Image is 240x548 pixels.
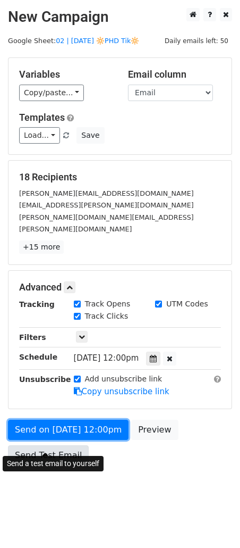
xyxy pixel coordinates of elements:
strong: Schedule [19,353,57,361]
a: Load... [19,127,60,144]
label: Track Clicks [85,311,128,322]
strong: Filters [19,333,46,342]
label: Track Opens [85,298,131,310]
a: Copy unsubscribe link [74,387,169,396]
a: +15 more [19,240,64,254]
a: Copy/paste... [19,85,84,101]
h5: Advanced [19,281,221,293]
label: UTM Codes [166,298,208,310]
button: Save [76,127,104,144]
small: Google Sheet: [8,37,139,45]
label: Add unsubscribe link [85,373,162,385]
h2: New Campaign [8,8,232,26]
h5: Variables [19,69,112,80]
span: Daily emails left: 50 [161,35,232,47]
a: Preview [131,420,178,440]
small: [PERSON_NAME][DOMAIN_NAME][EMAIL_ADDRESS][PERSON_NAME][DOMAIN_NAME] [19,213,194,234]
h5: 18 Recipients [19,171,221,183]
small: [PERSON_NAME][EMAIL_ADDRESS][DOMAIN_NAME] [19,189,194,197]
iframe: Chat Widget [187,497,240,548]
strong: Tracking [19,300,55,309]
span: [DATE] 12:00pm [74,353,139,363]
div: Send a test email to yourself [3,456,104,471]
h5: Email column [128,69,221,80]
small: [EMAIL_ADDRESS][PERSON_NAME][DOMAIN_NAME] [19,201,194,209]
a: Daily emails left: 50 [161,37,232,45]
a: Send Test Email [8,445,89,466]
a: Templates [19,112,65,123]
strong: Unsubscribe [19,375,71,384]
a: 02 | [DATE] 🔆PHD Tik🔆 [56,37,139,45]
a: Send on [DATE] 12:00pm [8,420,128,440]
